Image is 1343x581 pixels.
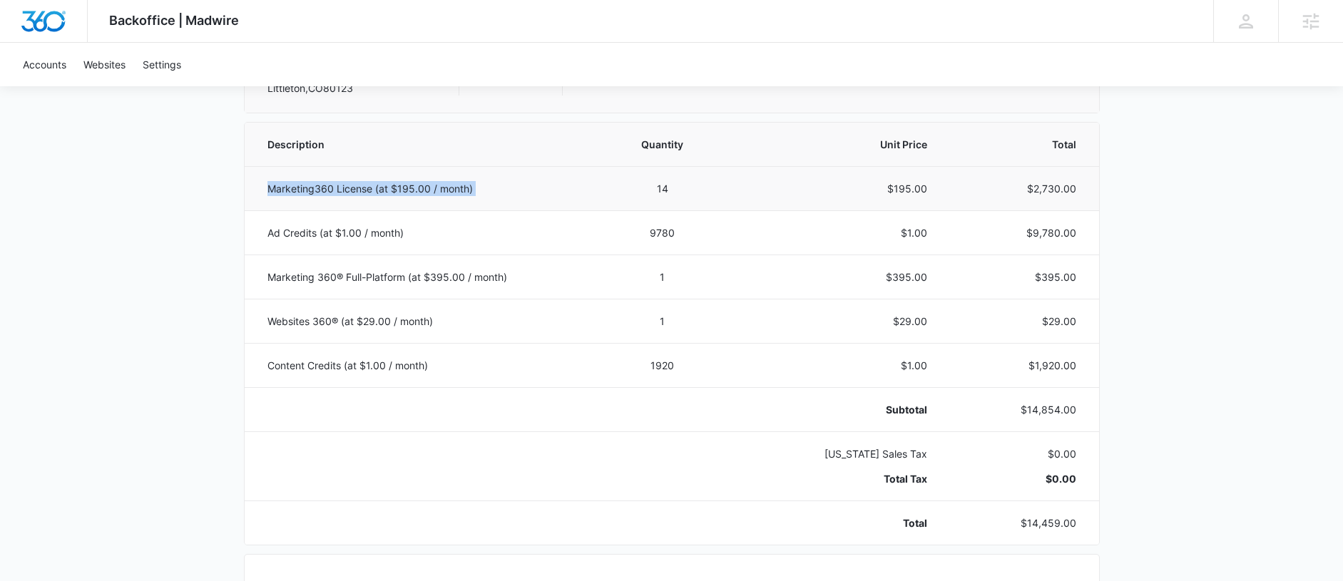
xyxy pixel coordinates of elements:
[741,515,928,530] p: Total
[741,471,928,486] p: Total Tax
[267,269,584,284] p: Marketing 360® Full-Platform (at $395.00 / month)
[961,515,1076,530] p: $14,459.00
[109,13,239,28] span: Backoffice | Madwire
[14,43,75,86] a: Accounts
[267,225,584,240] p: Ad Credits (at $1.00 / month)
[601,343,724,387] td: 1920
[267,314,584,329] p: Websites 360® (at $29.00 / month)
[961,446,1076,461] p: $0.00
[961,269,1076,284] p: $395.00
[267,358,584,373] p: Content Credits (at $1.00 / month)
[267,137,584,152] span: Description
[601,210,724,254] td: 9780
[267,181,584,196] p: Marketing360 License (at $195.00 / month)
[741,446,928,461] p: [US_STATE] Sales Tax
[741,402,928,417] p: Subtotal
[618,137,707,152] span: Quantity
[601,299,724,343] td: 1
[741,358,928,373] p: $1.00
[961,402,1076,417] p: $14,854.00
[741,181,928,196] p: $195.00
[741,225,928,240] p: $1.00
[961,181,1076,196] p: $2,730.00
[601,254,724,299] td: 1
[961,471,1076,486] p: $0.00
[741,314,928,329] p: $29.00
[961,225,1076,240] p: $9,780.00
[75,43,134,86] a: Websites
[601,166,724,210] td: 14
[134,43,190,86] a: Settings
[741,137,928,152] span: Unit Price
[961,358,1076,373] p: $1,920.00
[961,314,1076,329] p: $29.00
[741,269,928,284] p: $395.00
[961,137,1076,152] span: Total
